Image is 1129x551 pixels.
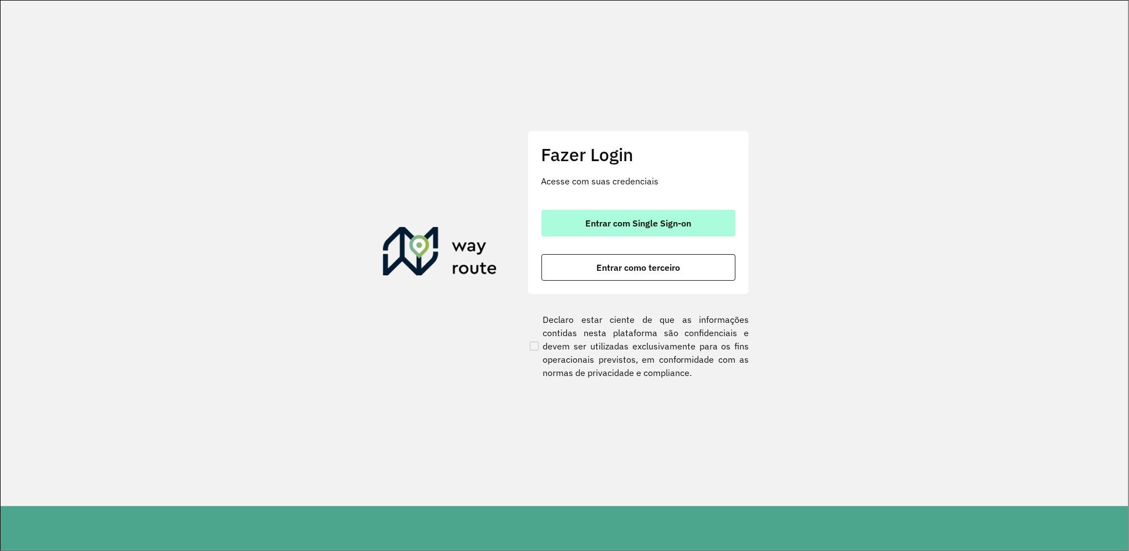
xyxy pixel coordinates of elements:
h2: Fazer Login [541,144,735,165]
button: button [541,254,735,281]
button: button [541,210,735,236]
p: Acesse com suas credenciais [541,174,735,188]
label: Declaro estar ciente de que as informações contidas nesta plataforma são confidenciais e devem se... [528,313,749,379]
img: Roteirizador AmbevTech [383,227,497,280]
span: Entrar como terceiro [596,263,680,272]
span: Entrar com Single Sign-on [585,219,691,228]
